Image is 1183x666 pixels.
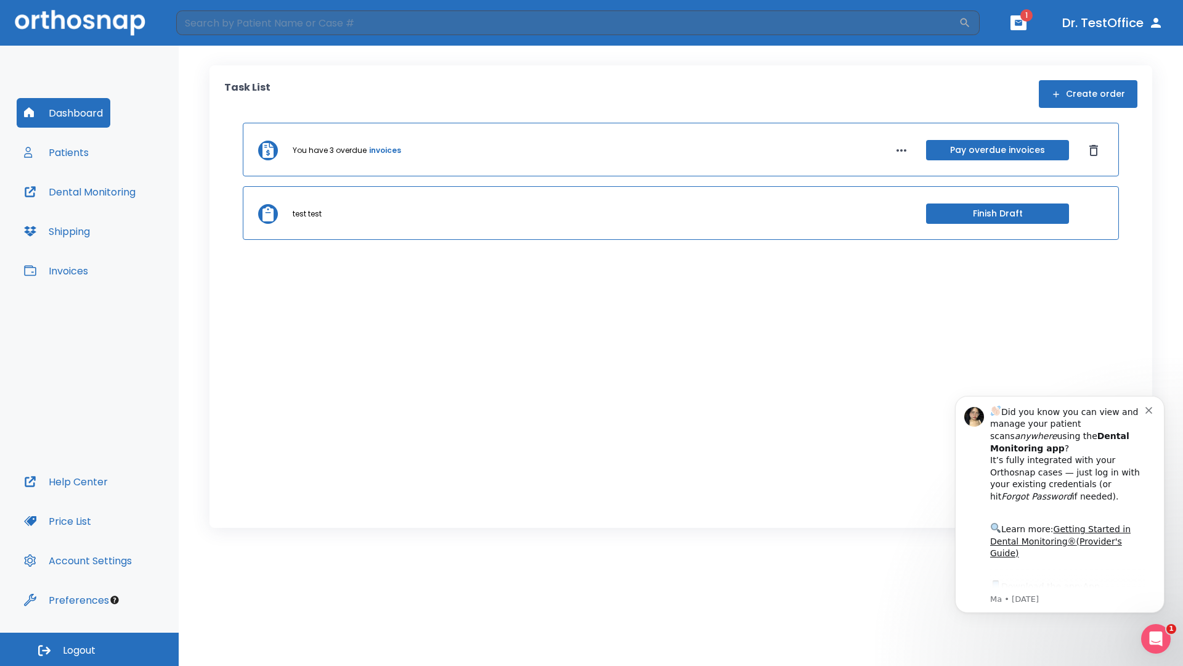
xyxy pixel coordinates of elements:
[1057,12,1168,34] button: Dr. TestOffice
[1039,80,1137,108] button: Create order
[17,546,139,575] button: Account Settings
[1084,141,1104,160] button: Dismiss
[937,380,1183,660] iframe: Intercom notifications message
[1166,624,1176,634] span: 1
[17,506,99,536] button: Price List
[17,138,96,167] button: Patients
[17,467,115,496] button: Help Center
[1020,9,1033,22] span: 1
[17,177,143,207] button: Dental Monitoring
[369,145,401,156] a: invoices
[17,585,116,615] button: Preferences
[224,80,270,108] p: Task List
[926,140,1069,160] button: Pay overdue invoices
[1141,624,1171,654] iframe: Intercom live chat
[63,644,96,657] span: Logout
[109,594,120,606] div: Tooltip anchor
[17,256,96,286] button: Invoices
[293,145,367,156] p: You have 3 overdue
[293,208,322,220] p: test test
[17,98,110,128] button: Dashboard
[17,216,97,246] button: Shipping
[176,10,959,35] input: Search by Patient Name or Case #
[15,10,145,35] img: Orthosnap
[926,203,1069,224] button: Finish Draft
